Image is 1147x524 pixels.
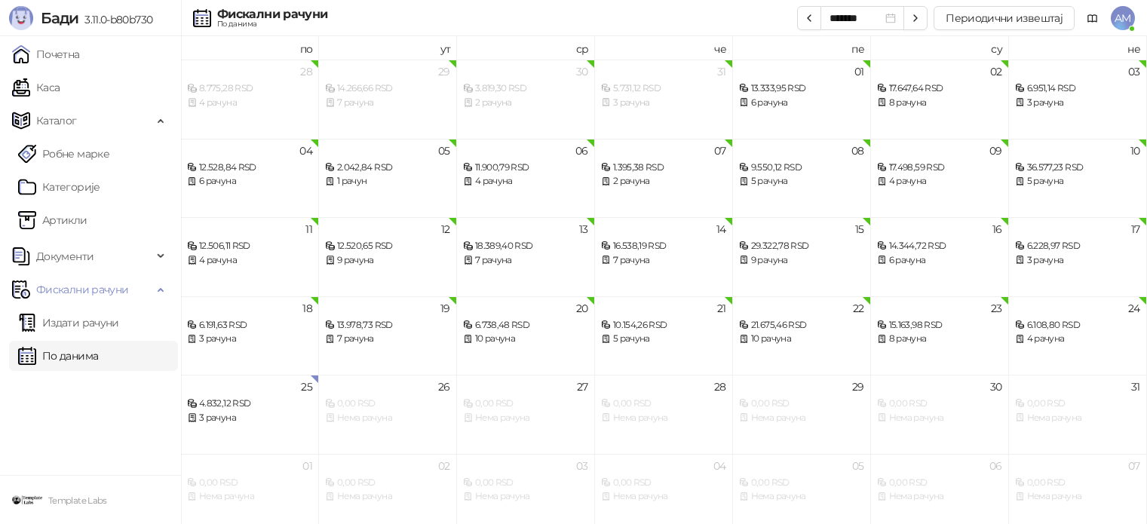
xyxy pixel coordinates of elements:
div: 10 рачуна [463,332,588,346]
th: не [1009,36,1147,60]
div: 22 [853,303,864,314]
div: 0,00 RSD [739,397,864,411]
img: Logo [9,6,33,30]
div: 23 [991,303,1002,314]
div: 8 рачуна [877,332,1002,346]
div: 0,00 RSD [739,476,864,490]
div: 7 рачуна [325,332,450,346]
div: 2 рачуна [463,96,588,110]
div: 3.819,30 RSD [463,81,588,96]
div: 0,00 RSD [325,476,450,490]
div: 7 рачуна [325,96,450,110]
div: 14.266,66 RSD [325,81,450,96]
th: ср [457,36,595,60]
td: 2025-08-13 [457,217,595,296]
div: 6 рачуна [877,253,1002,268]
div: 6 рачуна [187,174,312,188]
td: 2025-08-24 [1009,296,1147,375]
td: 2025-08-16 [871,217,1009,296]
div: 6.108,80 RSD [1015,318,1140,332]
td: 2025-07-28 [181,60,319,139]
td: 2025-08-04 [181,139,319,218]
div: 0,00 RSD [463,476,588,490]
div: 15.163,98 RSD [877,318,1002,332]
div: 6.738,48 RSD [463,318,588,332]
td: 2025-08-03 [1009,60,1147,139]
div: 14 [716,224,726,234]
td: 2025-08-19 [319,296,457,375]
div: Нема рачуна [601,411,726,425]
div: 4.832,12 RSD [187,397,312,411]
div: Нема рачуна [739,489,864,504]
div: 6.951,14 RSD [1015,81,1140,96]
div: 9 рачуна [325,253,450,268]
td: 2025-08-30 [871,375,1009,454]
div: 21 [717,303,726,314]
div: 2.042,84 RSD [325,161,450,175]
td: 2025-08-08 [733,139,871,218]
div: 31 [1131,382,1140,392]
div: 02 [990,66,1002,77]
div: 29.322,78 RSD [739,239,864,253]
div: 4 рачуна [1015,332,1140,346]
div: 14.344,72 RSD [877,239,1002,253]
div: 01 [854,66,864,77]
td: 2025-07-30 [457,60,595,139]
td: 2025-08-07 [595,139,733,218]
div: Нема рачуна [601,489,726,504]
div: 9.550,12 RSD [739,161,864,175]
div: 1 рачун [325,174,450,188]
td: 2025-08-10 [1009,139,1147,218]
div: 4 рачуна [187,96,312,110]
div: 12.528,84 RSD [187,161,312,175]
div: 1.395,38 RSD [601,161,726,175]
div: 10 [1130,146,1140,156]
div: Нема рачуна [1015,489,1140,504]
div: Нема рачуна [463,489,588,504]
div: 07 [714,146,726,156]
td: 2025-08-28 [595,375,733,454]
div: 29 [852,382,864,392]
span: Бади [41,9,78,27]
div: 2 рачуна [601,174,726,188]
img: 64x64-companyLogo-46bbf2fd-0887-484e-a02e-a45a40244bfa.png [12,485,42,515]
div: 5 рачуна [1015,174,1140,188]
div: Нема рачуна [877,489,1002,504]
div: 26 [438,382,450,392]
div: 4 рачуна [187,253,312,268]
td: 2025-08-25 [181,375,319,454]
td: 2025-08-18 [181,296,319,375]
span: AM [1111,6,1135,30]
div: 5.731,12 RSD [601,81,726,96]
div: 30 [990,382,1002,392]
div: 0,00 RSD [325,397,450,411]
div: 18 [302,303,312,314]
div: Нема рачуна [325,411,450,425]
div: 10 рачуна [739,332,864,346]
div: 17.647,64 RSD [877,81,1002,96]
a: По данима [18,341,98,371]
td: 2025-08-21 [595,296,733,375]
td: 2025-08-01 [733,60,871,139]
td: 2025-08-15 [733,217,871,296]
div: 6 рачуна [739,96,864,110]
div: 3 рачуна [187,332,312,346]
div: 6.228,97 RSD [1015,239,1140,253]
div: 0,00 RSD [877,397,1002,411]
a: Документација [1081,6,1105,30]
div: 9 рачуна [739,253,864,268]
a: ArtikliАртикли [18,205,87,235]
td: 2025-08-20 [457,296,595,375]
div: 7 рачуна [463,253,588,268]
div: 03 [1128,66,1140,77]
td: 2025-08-09 [871,139,1009,218]
div: 5 рачуна [739,174,864,188]
a: Категорије [18,172,100,202]
div: 0,00 RSD [1015,476,1140,490]
div: 3 рачуна [1015,253,1140,268]
td: 2025-08-11 [181,217,319,296]
div: 20 [576,303,588,314]
a: Почетна [12,39,80,69]
div: 05 [438,146,450,156]
th: че [595,36,733,60]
